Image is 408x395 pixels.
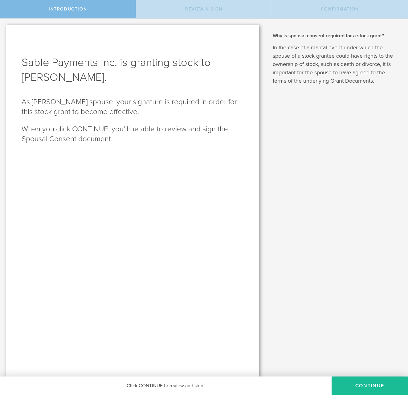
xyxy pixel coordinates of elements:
span: Review & Sign [185,6,222,12]
button: CONTINUE [332,376,408,395]
h1: Sable Payments Inc. is granting stock to [PERSON_NAME]. [22,55,244,85]
p: As [PERSON_NAME] spouse, your signature is required in order for this stock grant to become effec... [22,97,244,117]
p: In the case of a marital event under which the spouse of a stock grantee could have rights to the... [273,43,399,85]
iframe: Chat Widget [377,347,408,376]
p: When you click CONTINUE, you’ll be able to review and sign the Spousal Consent document. [22,124,244,144]
h2: Why is spousal consent required for a stock grant? [273,32,399,39]
span: Introduction [49,6,87,12]
span: Confirmation [321,6,359,12]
